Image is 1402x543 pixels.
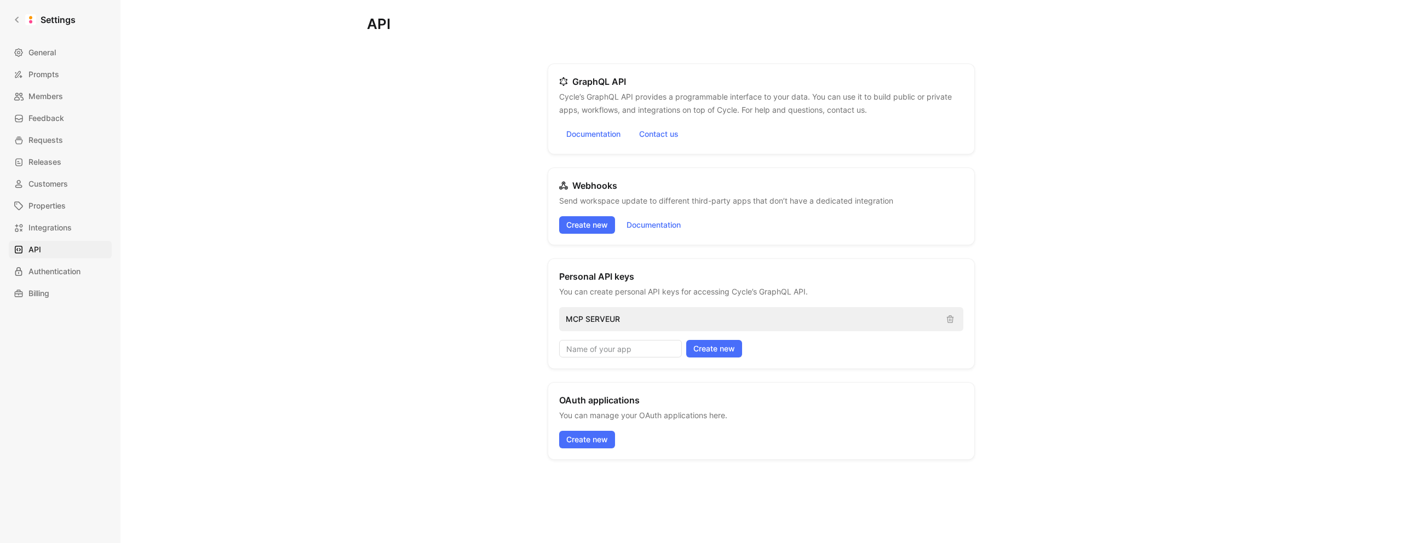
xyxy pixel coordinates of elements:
[28,199,66,212] span: Properties
[9,66,112,83] a: Prompts
[559,179,617,192] h2: Webhooks
[566,218,608,232] span: Create new
[9,9,80,31] a: Settings
[559,431,615,448] button: Create new
[9,153,112,171] a: Releases
[28,112,64,125] span: Feedback
[559,125,628,143] a: Documentation
[28,155,61,169] span: Releases
[28,134,63,147] span: Requests
[559,409,727,422] p: You can manage your OAuth applications here.
[9,44,112,61] a: General
[367,18,1156,31] h1: API
[28,46,56,59] span: General
[566,433,608,446] span: Create new
[41,13,76,26] h1: Settings
[9,197,112,215] a: Properties
[559,194,893,207] p: Send workspace update to different third-party apps that don’t have a dedicated integration
[28,90,63,103] span: Members
[559,285,808,298] p: You can create personal API keys for accessing Cycle’s GraphQL API.
[559,340,682,357] input: Name of your app
[9,131,112,149] a: Requests
[686,340,742,357] button: Create new
[559,270,634,283] h2: Personal API keys
[28,221,72,234] span: Integrations
[9,285,112,302] a: Billing
[9,241,112,258] a: API
[28,287,49,300] span: Billing
[28,243,41,256] span: API
[566,313,937,326] p: MCP SERVEUR
[28,68,59,81] span: Prompts
[9,263,112,280] a: Authentication
[559,394,640,407] h2: OAuth applications
[9,88,112,105] a: Members
[28,265,81,278] span: Authentication
[693,342,735,355] span: Create new
[619,216,688,234] a: Documentation
[559,90,963,117] p: Cycle’s GraphQL API provides a programmable interface to your data. You can use it to build publi...
[632,125,686,143] button: Contact us
[28,177,68,190] span: Customers
[639,128,679,141] span: Contact us
[9,109,112,127] a: Feedback
[559,75,626,88] h2: GraphQL API
[9,219,112,236] a: Integrations
[559,216,615,234] button: Create new
[9,175,112,193] a: Customers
